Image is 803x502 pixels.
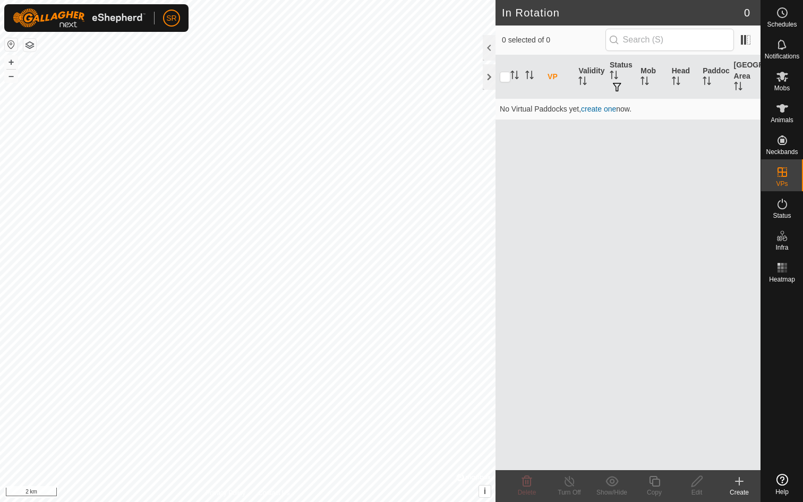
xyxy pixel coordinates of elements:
span: SR [166,13,176,24]
span: Neckbands [766,149,798,155]
a: Privacy Policy [206,488,245,498]
button: i [479,486,491,497]
span: Help [775,489,789,495]
h2: In Rotation [502,6,744,19]
p-sorticon: Activate to sort [525,72,534,81]
a: create one [581,105,616,113]
button: Map Layers [23,39,36,52]
p-sorticon: Activate to sort [610,72,618,81]
span: i [484,487,486,496]
a: Contact Us [258,488,289,498]
span: Delete [518,489,536,496]
span: VPs [776,181,788,187]
div: Copy [633,488,676,497]
th: [GEOGRAPHIC_DATA] Area [730,55,761,99]
p-sorticon: Activate to sort [578,78,587,87]
p-sorticon: Activate to sort [672,78,680,87]
p-sorticon: Activate to sort [640,78,649,87]
th: VP [543,55,574,99]
th: Paddock [698,55,729,99]
span: Schedules [767,21,797,28]
span: 0 selected of 0 [502,35,605,46]
button: + [5,56,18,69]
th: Validity [574,55,605,99]
td: No Virtual Paddocks yet, now. [496,98,761,120]
div: Show/Hide [591,488,633,497]
span: Mobs [774,85,790,91]
img: Gallagher Logo [13,8,146,28]
a: Help [761,470,803,499]
span: Notifications [765,53,799,59]
input: Search (S) [605,29,734,51]
p-sorticon: Activate to sort [703,78,711,87]
p-sorticon: Activate to sort [510,72,519,81]
button: Reset Map [5,38,18,51]
div: Create [718,488,761,497]
th: Head [668,55,698,99]
div: Turn Off [548,488,591,497]
th: Status [605,55,636,99]
span: Infra [775,244,788,251]
p-sorticon: Activate to sort [734,83,742,92]
div: Edit [676,488,718,497]
span: 0 [744,5,750,21]
button: – [5,70,18,82]
span: Animals [771,117,793,123]
span: Heatmap [769,276,795,283]
th: Mob [636,55,667,99]
span: Status [773,212,791,219]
